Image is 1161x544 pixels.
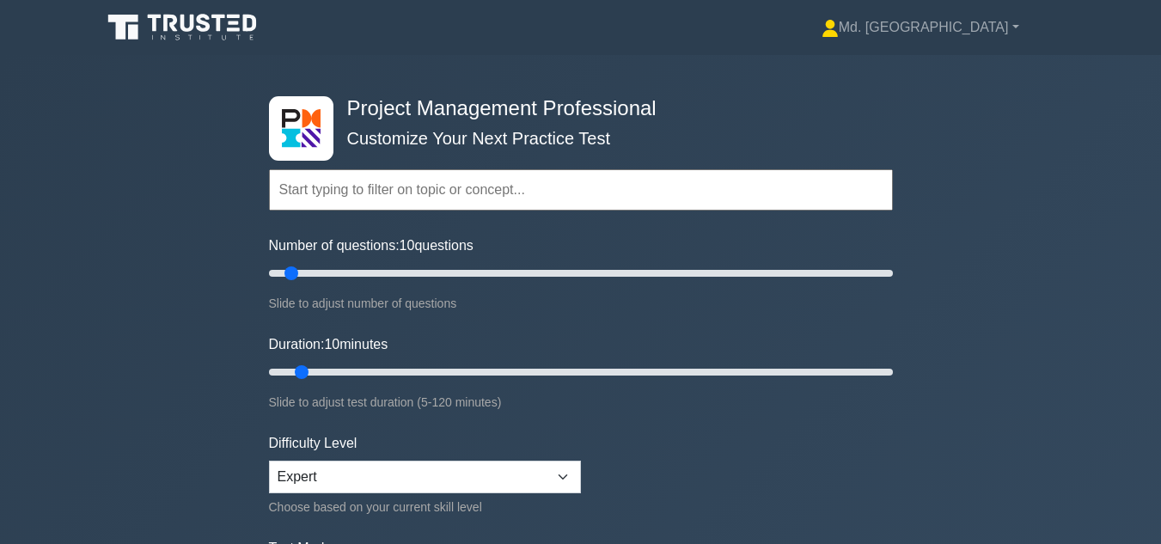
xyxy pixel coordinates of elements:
div: Slide to adjust number of questions [269,293,893,314]
input: Start typing to filter on topic or concept... [269,169,893,211]
label: Difficulty Level [269,433,357,454]
span: 10 [400,238,415,253]
a: Md. [GEOGRAPHIC_DATA] [780,10,1060,45]
label: Number of questions: questions [269,235,474,256]
div: Slide to adjust test duration (5-120 minutes) [269,392,893,413]
div: Choose based on your current skill level [269,497,581,517]
label: Duration: minutes [269,334,388,355]
span: 10 [324,337,339,351]
h4: Project Management Professional [340,96,809,121]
